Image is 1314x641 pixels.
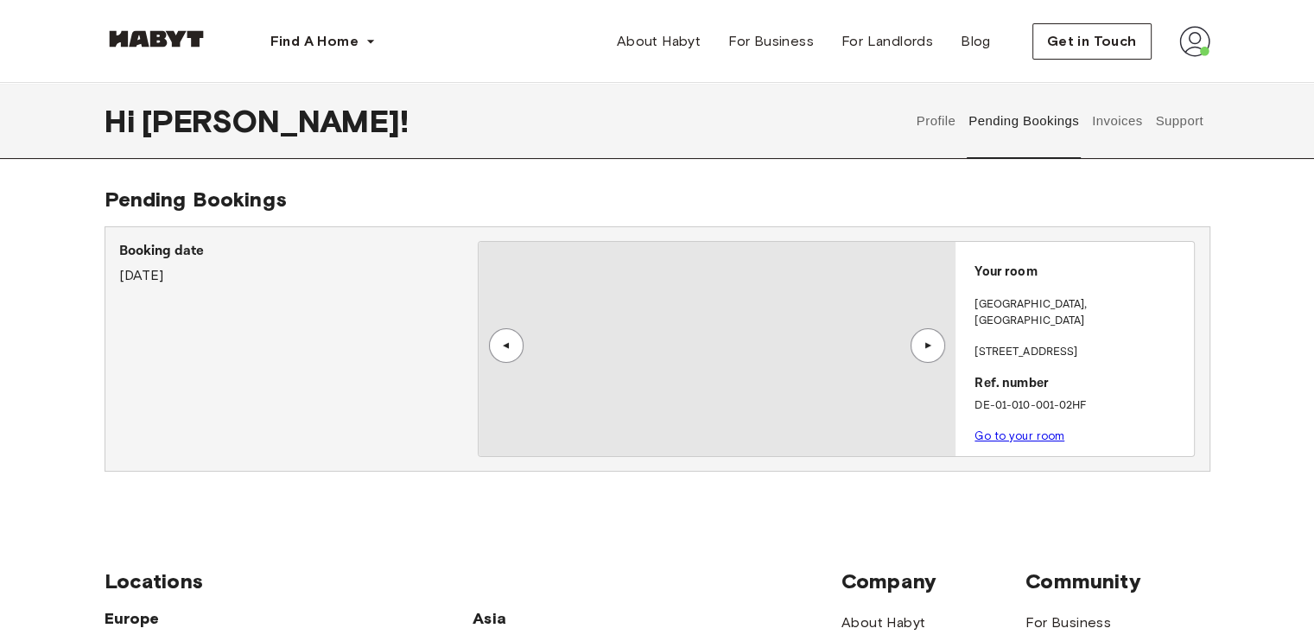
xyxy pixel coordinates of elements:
[473,608,657,629] span: Asia
[270,31,359,52] span: Find A Home
[617,31,701,52] span: About Habyt
[947,24,1005,59] a: Blog
[1089,83,1144,159] button: Invoices
[105,187,287,212] span: Pending Bookings
[498,340,515,351] div: ▲
[1153,83,1206,159] button: Support
[1025,568,1209,594] span: Community
[919,340,936,351] div: ▲
[961,31,991,52] span: Blog
[828,24,947,59] a: For Landlords
[841,568,1025,594] span: Company
[967,83,1082,159] button: Pending Bookings
[1179,26,1210,57] img: avatar
[974,263,1187,282] p: Your room
[974,344,1187,361] p: [STREET_ADDRESS]
[105,103,142,139] span: Hi
[105,568,841,594] span: Locations
[841,31,933,52] span: For Landlords
[1047,31,1137,52] span: Get in Touch
[841,612,925,633] a: About Habyt
[728,31,814,52] span: For Business
[910,83,1209,159] div: user profile tabs
[119,241,478,286] div: [DATE]
[1025,612,1111,633] a: For Business
[974,296,1187,330] p: [GEOGRAPHIC_DATA] , [GEOGRAPHIC_DATA]
[105,608,473,629] span: Europe
[1032,23,1152,60] button: Get in Touch
[974,374,1187,394] p: Ref. number
[714,24,828,59] a: For Business
[914,83,958,159] button: Profile
[603,24,714,59] a: About Habyt
[257,24,390,59] button: Find A Home
[119,241,478,262] p: Booking date
[974,397,1187,415] p: DE-01-010-001-02HF
[142,103,409,139] span: [PERSON_NAME] !
[479,242,955,449] img: Image of the room
[974,429,1064,442] a: Go to your room
[105,30,208,48] img: Habyt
